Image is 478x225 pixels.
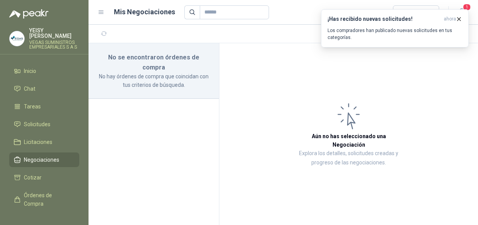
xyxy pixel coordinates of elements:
span: ahora [444,16,456,22]
p: No hay órdenes de compra que coincidan con tus criterios de búsqueda. [98,72,210,89]
h3: Aún no has seleccionado una Negociación [296,132,401,149]
p: YEISY [PERSON_NAME] [29,28,79,39]
button: ¡Has recibido nuevas solicitudes!ahora Los compradores han publicado nuevas solicitudes en tus ca... [321,9,469,47]
a: Órdenes de Compra [9,188,79,211]
h3: No se encontraron órdenes de compra [98,52,210,72]
a: Inicio [9,64,79,78]
p: VEGAS SUMINISTROS EMPRESARIALES S A S [29,40,79,49]
a: Negociaciones [9,152,79,167]
a: Licitaciones [9,135,79,149]
span: Negociaciones [24,156,59,164]
img: Company Logo [10,31,24,46]
img: Logo peakr [9,9,48,19]
span: Todas [398,7,435,18]
a: Chat [9,81,79,96]
p: Explora los detalles, solicitudes creadas y progreso de las negociaciones. [296,149,401,167]
span: Licitaciones [24,138,52,146]
p: Los compradores han publicado nuevas solicitudes en tus categorías. [328,27,462,41]
a: Solicitudes [9,117,79,132]
span: Solicitudes [24,120,50,129]
h3: ¡Has recibido nuevas solicitudes! [328,16,441,22]
a: Tareas [9,99,79,114]
h1: Mis Negociaciones [114,7,175,17]
span: Chat [24,85,35,93]
span: 1 [463,3,471,11]
span: Cotizar [24,173,42,182]
span: Inicio [24,67,36,75]
span: Órdenes de Compra [24,191,72,208]
a: Cotizar [9,170,79,185]
span: Tareas [24,102,41,111]
button: 1 [455,5,469,19]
